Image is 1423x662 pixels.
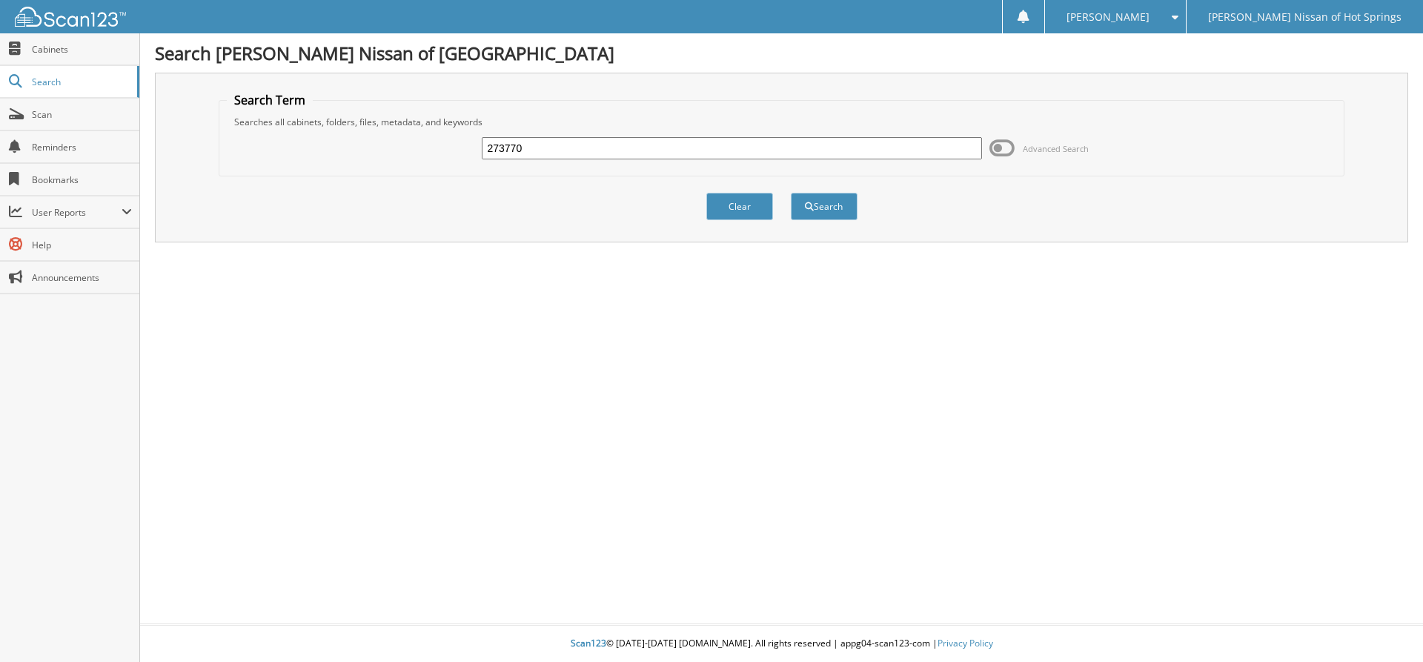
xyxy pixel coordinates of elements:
div: © [DATE]-[DATE] [DOMAIN_NAME]. All rights reserved | appg04-scan123-com | [140,626,1423,662]
span: [PERSON_NAME] [1067,13,1150,21]
h1: Search [PERSON_NAME] Nissan of [GEOGRAPHIC_DATA] [155,41,1408,65]
span: Bookmarks [32,173,132,186]
span: Help [32,239,132,251]
button: Search [791,193,858,220]
span: [PERSON_NAME] Nissan of Hot Springs [1208,13,1402,21]
span: Announcements [32,271,132,284]
span: Scan [32,108,132,121]
iframe: Chat Widget [1349,591,1423,662]
span: Reminders [32,141,132,153]
img: scan123-logo-white.svg [15,7,126,27]
span: User Reports [32,206,122,219]
span: Advanced Search [1023,143,1089,154]
a: Privacy Policy [938,637,993,649]
span: Cabinets [32,43,132,56]
button: Clear [706,193,773,220]
div: Searches all cabinets, folders, files, metadata, and keywords [227,116,1337,128]
span: Scan123 [571,637,606,649]
legend: Search Term [227,92,313,108]
span: Search [32,76,130,88]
